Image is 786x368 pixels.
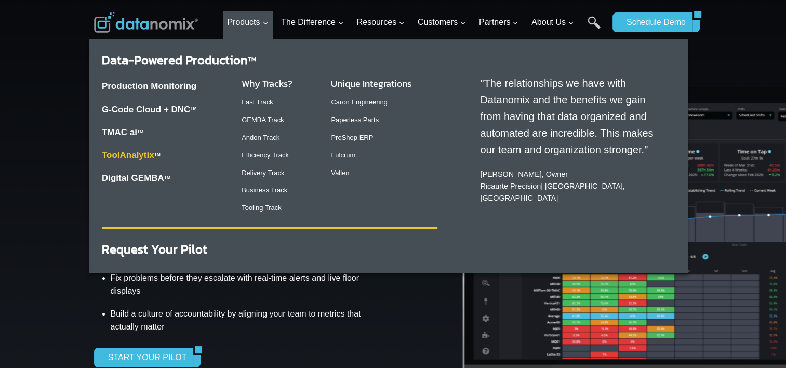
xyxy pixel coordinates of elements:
[102,127,143,137] a: TMAC aiTM
[331,134,373,141] a: ProShop ERP
[331,116,379,124] a: Paperless Parts
[242,169,284,177] a: Delivery Track
[102,51,256,69] a: Data-Powered ProductionTM
[281,16,344,29] span: The Difference
[102,81,196,91] a: Production Monitoring
[111,304,368,337] li: Build a culture of accountability by aligning your team to metrics that actually matter
[331,76,437,90] h3: Unique Integrations
[418,16,466,29] span: Customers
[94,348,194,367] a: START YOUR PILOT
[242,186,287,194] a: Business Track
[234,43,281,52] span: Phone number
[248,55,256,64] sup: TM
[331,151,355,159] a: Fulcrum
[102,104,197,114] a: G-Code Cloud + DNCTM
[242,204,282,212] a: Tooling Track
[141,232,175,239] a: Privacy Policy
[223,6,607,40] nav: Primary Navigation
[234,128,274,138] span: State/Region
[331,98,387,106] a: Caron Engineering
[190,106,196,111] sup: TM
[102,150,154,160] a: ToolAnalytix
[102,173,170,183] a: Digital GEMBATM
[588,16,601,40] a: Search
[242,116,284,124] a: GEMBA Track
[137,129,143,134] sup: TM
[480,182,541,190] a: Ricaurte Precision
[480,75,665,158] p: "The relationships we have with Datanomix and the benefits we gain from having that data organize...
[242,98,273,106] a: Fast Track
[242,151,289,159] a: Efficiency Track
[154,152,161,157] a: TM
[164,175,170,180] sup: TM
[480,168,665,204] p: [PERSON_NAME], Owner | [GEOGRAPHIC_DATA], [GEOGRAPHIC_DATA]
[331,169,349,177] a: Vallen
[242,76,292,90] a: Why Tracks?
[234,1,267,10] span: Last Name
[111,266,368,304] li: Fix problems before they escalate with real-time alerts and live floor displays
[227,16,268,29] span: Products
[242,134,279,141] a: Andon Track
[102,240,207,258] a: Request Your Pilot
[531,16,574,29] span: About Us
[357,16,405,29] span: Resources
[116,232,132,239] a: Terms
[479,16,518,29] span: Partners
[94,12,198,33] img: Datanomix
[612,12,692,32] a: Schedule Demo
